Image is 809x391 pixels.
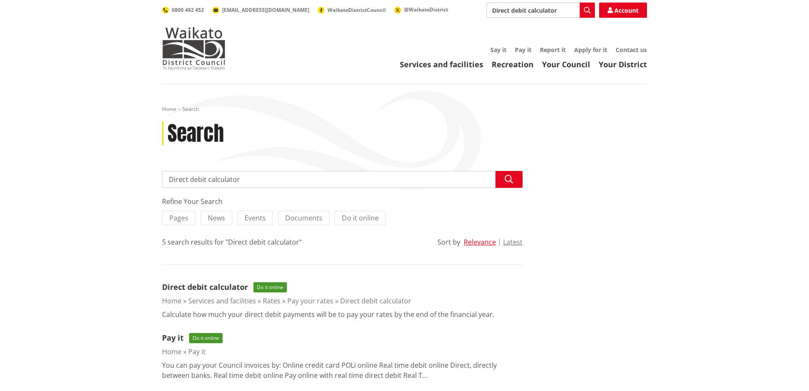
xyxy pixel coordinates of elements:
nav: breadcrumb [162,106,647,113]
a: Say it [490,46,506,54]
div: 5 search results for "Direct debit calculator" [162,237,302,247]
a: Contact us [616,46,647,54]
a: Pay it [162,333,184,343]
a: WaikatoDistrictCouncil [318,6,386,14]
div: Sort by [438,237,460,247]
button: Latest [503,238,523,246]
a: @WaikatoDistrict [394,6,448,13]
a: Rates [263,296,281,306]
p: Calculate how much your direct debit payments will be to pay your rates by the end of the financi... [162,309,494,319]
span: Do it online [342,213,379,223]
img: Waikato District Council - Te Kaunihera aa Takiwaa o Waikato [162,27,226,69]
span: [EMAIL_ADDRESS][DOMAIN_NAME] [222,6,309,14]
span: Documents [285,213,322,223]
p: You can pay your Council invoices by: Online credit card POLi online Real time debit online Direc... [162,360,523,380]
a: Pay it [515,46,531,54]
span: Do it online [253,282,287,292]
button: Relevance [464,238,496,246]
a: 0800 492 452 [162,6,204,14]
span: 0800 492 452 [172,6,204,14]
a: Account [599,3,647,18]
a: Services and facilities [188,296,256,306]
span: Do it online [189,333,223,343]
a: Recreation [492,59,534,69]
a: Home [162,296,182,306]
span: Events [245,213,266,223]
input: Search input [487,3,595,18]
a: [EMAIL_ADDRESS][DOMAIN_NAME] [212,6,309,14]
span: Pages [169,213,188,223]
span: @WaikatoDistrict [404,6,448,13]
input: Search input [162,171,523,188]
span: Search [182,105,199,113]
a: Your District [599,59,647,69]
div: Refine Your Search [162,196,523,207]
a: Home [162,347,182,356]
a: Pay your rates [287,296,333,306]
span: WaikatoDistrictCouncil [327,6,386,14]
a: Home [162,105,176,113]
span: News [208,213,225,223]
a: Report it [540,46,566,54]
a: Pay it [188,347,206,356]
a: Direct debit calculator [340,296,411,306]
a: Direct debit calculator [162,282,248,292]
a: Services and facilities [400,59,483,69]
h1: Search [168,121,224,146]
a: Your Council [542,59,590,69]
a: Apply for it [574,46,607,54]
